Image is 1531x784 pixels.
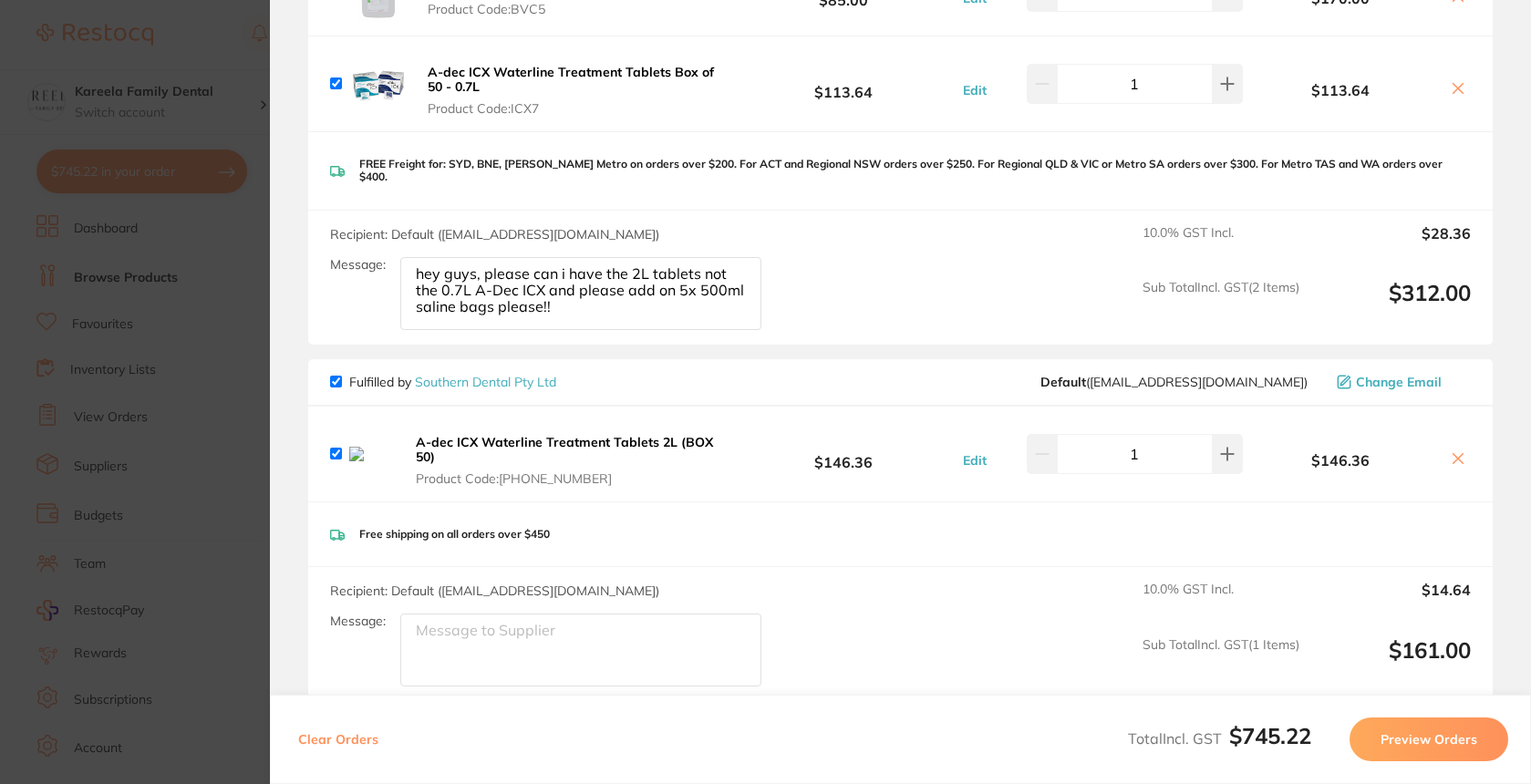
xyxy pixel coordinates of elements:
b: $113.64 [1243,82,1438,98]
button: Edit [957,82,992,98]
label: Message: [330,614,386,629]
span: 10.0 % GST Incl. [1143,582,1299,622]
span: Change Email [1356,375,1442,389]
div: 🌱Get 20% off all RePractice products on Restocq until [DATE]. Simply head to Browse Products and ... [79,82,324,190]
b: $113.64 [729,67,957,101]
a: Southern Dental Pty Ltd [415,374,556,390]
img: aDM1Y2lvOQ [349,55,408,113]
span: Product Code: [PHONE_NUMBER] [416,471,724,486]
span: Recipient: Default ( [EMAIL_ADDRESS][DOMAIN_NAME] ) [330,226,659,242]
b: $745.22 [1229,722,1311,749]
div: Message content [79,28,324,302]
img: c3Vxamo4aw [349,447,396,461]
span: Sub Total Incl. GST ( 1 Items) [1143,637,1299,687]
span: Product Code: ICX7 [428,101,724,116]
p: Message from Restocq, sent Just now [79,309,324,325]
b: Default [1040,374,1086,390]
span: Sub Total Incl. GST ( 2 Items) [1143,280,1299,330]
button: Change Email [1331,374,1471,390]
output: $161.00 [1314,637,1471,687]
span: info@southern-dental.com.au [1040,375,1308,389]
b: $146.36 [729,437,957,470]
img: Profile image for Restocq [41,33,70,62]
b: A-dec ICX Waterline Treatment Tablets 2L (BOX 50) [416,434,713,465]
b: $146.36 [1243,452,1438,469]
button: A-dec ICX Waterline Treatment Tablets Box of 50 - 0.7L Product Code:ICX7 [422,64,729,117]
textarea: hey guys, please can i have the 2L tablets not the 0.7L A-Dec ICX and please add on 5x 500ml sali... [400,257,761,330]
button: Edit [957,452,992,469]
span: Total Incl. GST [1128,729,1311,748]
span: 10.0 % GST Incl. [1143,225,1299,265]
span: Product Code: BVC5 [428,2,545,16]
output: $28.36 [1314,225,1471,265]
div: message notification from Restocq, Just now. Hi Hollie, Choose a greener path in healthcare! 🌱Get... [27,16,337,337]
output: $312.00 [1314,280,1471,330]
div: Hi [PERSON_NAME], [79,28,324,46]
button: Preview Orders [1350,717,1508,761]
div: Choose a greener path in healthcare! [79,55,324,73]
label: Message: [330,257,386,273]
span: Recipient: Default ( [EMAIL_ADDRESS][DOMAIN_NAME] ) [330,583,659,599]
p: Fulfilled by [349,375,556,389]
button: A-dec ICX Waterline Treatment Tablets 2L (BOX 50) Product Code:[PHONE_NUMBER] [410,434,729,487]
p: FREE Freight for: SYD, BNE, [PERSON_NAME] Metro on orders over $200. For ACT and Regional NSW ord... [359,158,1471,184]
button: Clear Orders [293,717,384,761]
b: A-dec ICX Waterline Treatment Tablets Box of 50 - 0.7L [428,64,714,95]
p: Free shipping on all orders over $450 [359,528,550,541]
i: Discount will be applied on the supplier’s end. [79,154,314,187]
output: $14.64 [1314,582,1471,622]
